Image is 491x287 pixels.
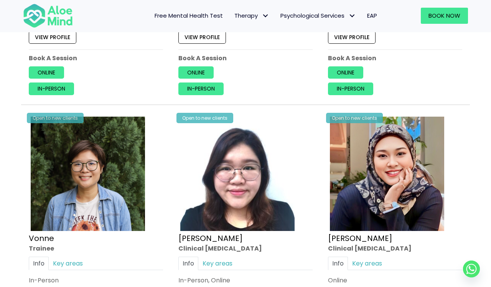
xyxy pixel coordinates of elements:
[29,276,163,285] div: In-Person
[178,31,226,43] a: View profile
[326,113,383,123] div: Open to new clients
[29,66,64,79] a: Online
[178,276,313,285] div: In-Person, Online
[178,233,243,244] a: [PERSON_NAME]
[328,82,373,95] a: In-person
[328,31,376,43] a: View profile
[275,8,361,24] a: Psychological ServicesPsychological Services: submenu
[29,244,163,253] div: Trainee
[428,12,460,20] span: Book Now
[178,53,313,62] p: Book A Session
[176,113,233,123] div: Open to new clients
[280,12,356,20] span: Psychological Services
[155,12,223,20] span: Free Mental Health Test
[178,66,214,79] a: Online
[49,257,87,270] a: Key areas
[234,12,269,20] span: Therapy
[83,8,383,24] nav: Menu
[27,113,84,123] div: Open to new clients
[328,257,348,270] a: Info
[198,257,237,270] a: Key areas
[328,66,363,79] a: Online
[346,10,358,21] span: Psychological Services: submenu
[229,8,275,24] a: TherapyTherapy: submenu
[421,8,468,24] a: Book Now
[29,257,49,270] a: Info
[178,257,198,270] a: Info
[178,244,313,253] div: Clinical [MEDICAL_DATA]
[328,244,462,253] div: Clinical [MEDICAL_DATA]
[178,82,224,95] a: In-person
[367,12,377,20] span: EAP
[149,8,229,24] a: Free Mental Health Test
[348,257,386,270] a: Key areas
[330,117,444,231] img: Yasmin Clinical Psychologist
[29,31,76,43] a: View profile
[260,10,271,21] span: Therapy: submenu
[328,276,462,285] div: Online
[29,233,54,244] a: Vonne
[23,3,73,28] img: Aloe mind Logo
[361,8,383,24] a: EAP
[29,82,74,95] a: In-person
[29,53,163,62] p: Book A Session
[328,233,392,244] a: [PERSON_NAME]
[180,117,295,231] img: Wei Shan_Profile-300×300
[31,117,145,231] img: Vonne Trainee
[463,261,480,277] a: Whatsapp
[328,53,462,62] p: Book A Session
